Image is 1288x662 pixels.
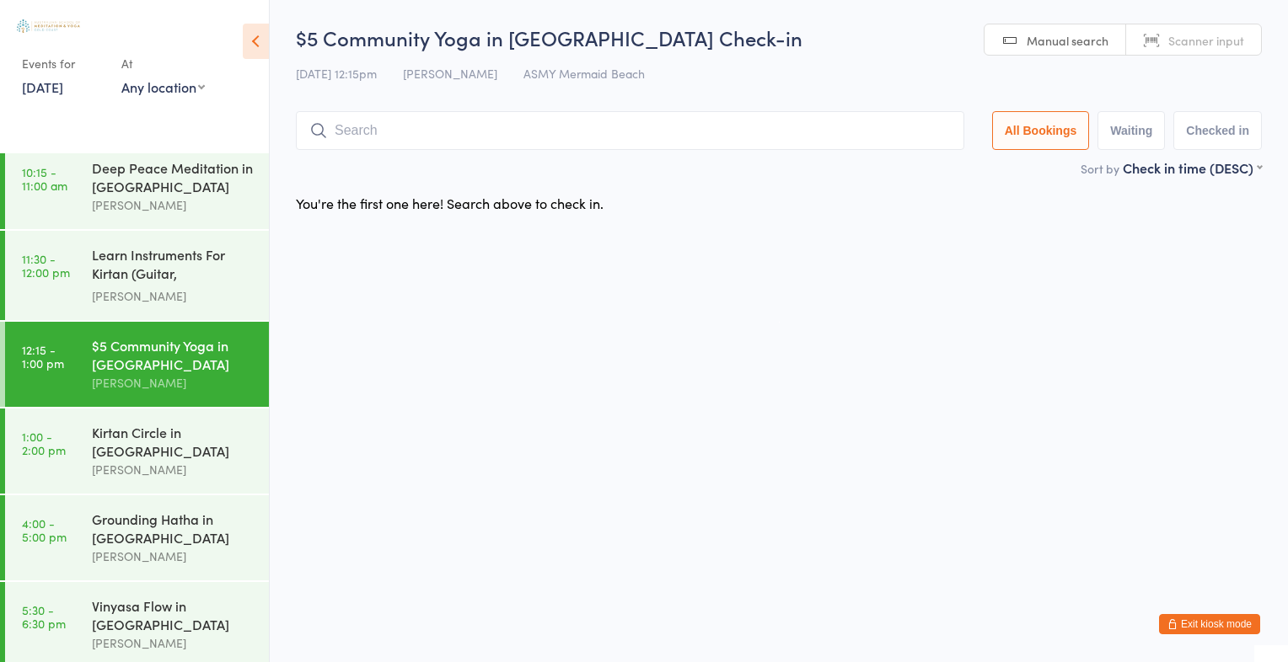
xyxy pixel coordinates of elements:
div: [PERSON_NAME] [92,373,255,392]
div: [PERSON_NAME] [92,195,255,215]
div: Learn Instruments For Kirtan (Guitar, Harmonium, U... [92,245,255,286]
time: 11:30 - 12:00 pm [22,252,70,279]
button: All Bookings [992,111,1090,150]
div: [PERSON_NAME] [92,460,255,479]
time: 4:00 - 5:00 pm [22,516,67,543]
a: 11:30 -12:00 pmLearn Instruments For Kirtan (Guitar, Harmonium, U...[PERSON_NAME] [5,231,269,320]
input: Search [296,111,964,150]
a: 10:15 -11:00 amDeep Peace Meditation in [GEOGRAPHIC_DATA][PERSON_NAME] [5,144,269,229]
time: 10:15 - 11:00 am [22,165,67,192]
span: Manual search [1027,32,1108,49]
img: Australian School of Meditation & Yoga (Gold Coast) [17,19,80,33]
button: Exit kiosk mode [1159,614,1260,634]
h2: $5 Community Yoga in [GEOGRAPHIC_DATA] Check-in [296,24,1262,51]
div: [PERSON_NAME] [92,547,255,566]
a: 1:00 -2:00 pmKirtan Circle in [GEOGRAPHIC_DATA][PERSON_NAME] [5,408,269,494]
div: Kirtan Circle in [GEOGRAPHIC_DATA] [92,423,255,460]
div: $5 Community Yoga in [GEOGRAPHIC_DATA] [92,336,255,373]
a: 4:00 -5:00 pmGrounding Hatha in [GEOGRAPHIC_DATA][PERSON_NAME] [5,495,269,580]
span: [PERSON_NAME] [403,65,497,82]
div: Grounding Hatha in [GEOGRAPHIC_DATA] [92,510,255,547]
time: 12:15 - 1:00 pm [22,343,64,370]
a: 12:15 -1:00 pm$5 Community Yoga in [GEOGRAPHIC_DATA][PERSON_NAME] [5,322,269,407]
button: Waiting [1097,111,1165,150]
time: 5:30 - 6:30 pm [22,603,66,630]
span: ASMY Mermaid Beach [523,65,645,82]
div: You're the first one here! Search above to check in. [296,194,604,212]
label: Sort by [1081,160,1119,177]
div: Events for [22,50,105,77]
span: [DATE] 12:15pm [296,65,377,82]
div: Deep Peace Meditation in [GEOGRAPHIC_DATA] [92,158,255,195]
a: [DATE] [22,77,63,96]
div: [PERSON_NAME] [92,286,255,306]
button: Checked in [1173,111,1262,150]
time: 1:00 - 2:00 pm [22,430,66,456]
div: Any location [121,77,205,96]
div: Vinyasa Flow in [GEOGRAPHIC_DATA] [92,596,255,633]
div: [PERSON_NAME] [92,633,255,653]
div: At [121,50,205,77]
div: Check in time (DESC) [1123,158,1262,177]
span: Scanner input [1168,32,1244,49]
